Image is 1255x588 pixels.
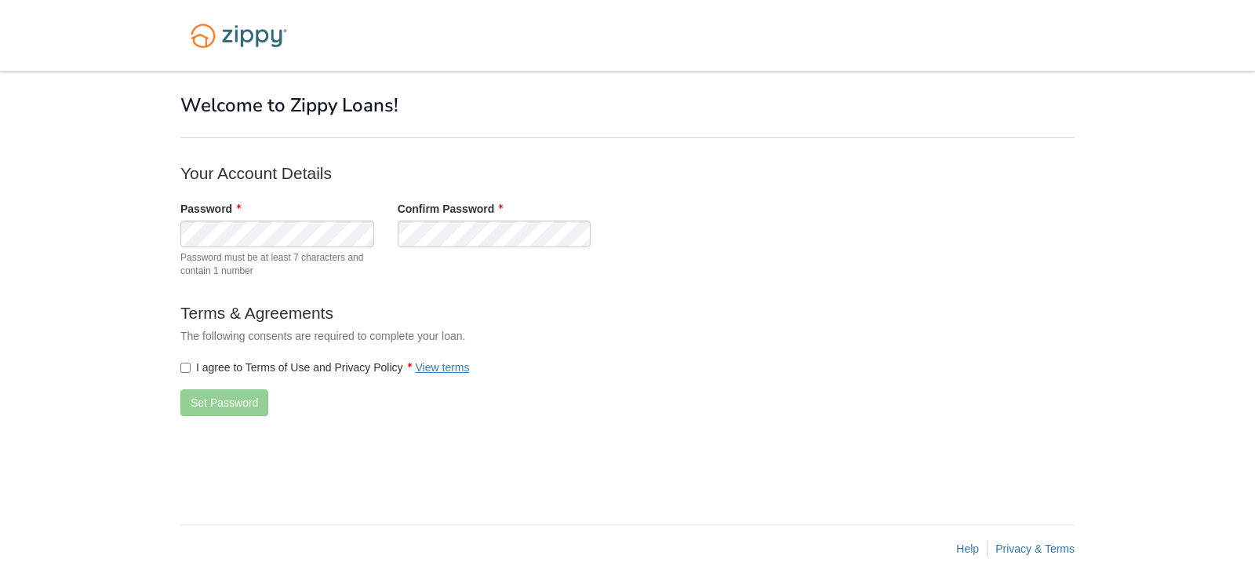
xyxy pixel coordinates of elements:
span: Password must be at least 7 characters and contain 1 number [180,251,374,278]
img: Logo [180,16,297,56]
label: Password [180,201,241,217]
input: I agree to Terms of Use and Privacy PolicyView terms [180,363,191,373]
p: Terms & Agreements [180,301,808,324]
a: View terms [416,361,470,374]
a: Privacy & Terms [995,542,1075,555]
h1: Welcome to Zippy Loans! [180,95,1075,115]
p: Your Account Details [180,162,808,184]
label: I agree to Terms of Use and Privacy Policy [180,360,470,375]
button: Set Password [180,389,268,416]
label: Confirm Password [398,201,504,217]
a: Help [956,542,979,555]
input: Verify Password [398,221,591,247]
p: The following consents are required to complete your loan. [180,328,808,344]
